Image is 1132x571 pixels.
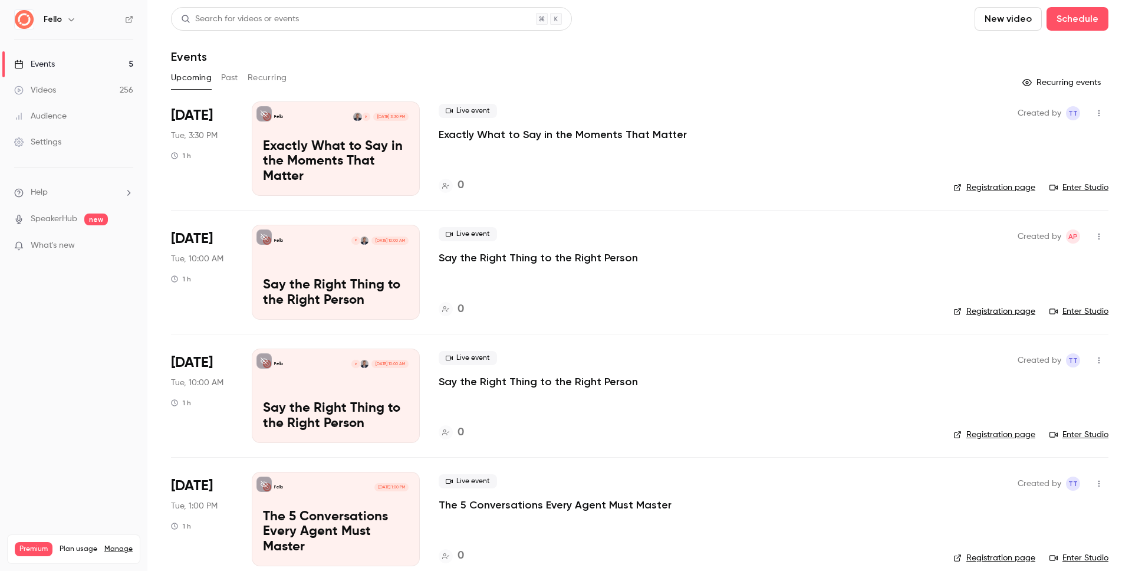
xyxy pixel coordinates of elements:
[84,214,108,225] span: new
[252,349,420,443] a: Say the Right Thing to the Right PersonFelloRyan YoungP[DATE] 10:00 AMSay the Right Thing to the ...
[31,213,77,225] a: SpeakerHub
[439,351,497,365] span: Live event
[274,238,283,244] p: Fello
[439,474,497,488] span: Live event
[351,236,360,245] div: P
[1018,353,1061,367] span: Created by
[439,548,464,564] a: 0
[171,151,191,160] div: 1 h
[171,253,223,265] span: Tue, 10:00 AM
[263,278,409,309] p: Say the Right Thing to the Right Person
[953,306,1035,317] a: Registration page
[458,301,464,317] h4: 0
[953,182,1035,193] a: Registration page
[171,477,213,495] span: [DATE]
[458,178,464,193] h4: 0
[1049,306,1108,317] a: Enter Studio
[15,10,34,29] img: Fello
[360,360,368,368] img: Ryan Young
[14,58,55,70] div: Events
[353,113,361,121] img: Ryan Young
[439,227,497,241] span: Live event
[14,110,67,122] div: Audience
[263,139,409,185] p: Exactly What to Say in the Moments That Matter
[1066,477,1080,491] span: Tharun Tiruveedula
[1049,552,1108,564] a: Enter Studio
[171,521,191,531] div: 1 h
[171,274,191,284] div: 1 h
[171,472,233,566] div: Oct 28 Tue, 1:00 PM (America/New York)
[1068,477,1078,491] span: TT
[1066,106,1080,120] span: Tharun Tiruveedula
[15,542,52,556] span: Premium
[274,361,283,367] p: Fello
[221,68,238,87] button: Past
[171,500,218,512] span: Tue, 1:00 PM
[104,544,133,554] a: Manage
[1049,182,1108,193] a: Enter Studio
[119,241,133,251] iframe: Noticeable Trigger
[373,113,408,121] span: [DATE] 3:30 PM
[439,498,672,512] a: The 5 Conversations Every Agent Must Master
[31,186,48,199] span: Help
[14,84,56,96] div: Videos
[439,127,687,142] a: Exactly What to Say in the Moments That Matter
[361,112,371,122] div: P
[14,136,61,148] div: Settings
[252,101,420,196] a: Exactly What to Say in the Moments That MatterFelloPRyan Young[DATE] 3:30 PMExactly What to Say i...
[252,225,420,319] a: Say the Right Thing to the Right PersonFelloRyan YoungP[DATE] 10:00 AMSay the Right Thing to the ...
[439,251,638,265] a: Say the Right Thing to the Right Person
[171,106,213,125] span: [DATE]
[458,548,464,564] h4: 0
[274,114,283,120] p: Fello
[171,68,212,87] button: Upcoming
[1068,106,1078,120] span: TT
[1068,353,1078,367] span: TT
[181,13,299,25] div: Search for videos or events
[171,50,207,64] h1: Events
[171,225,233,319] div: Oct 14 Tue, 10:00 AM (America/New York)
[1017,73,1108,92] button: Recurring events
[31,239,75,252] span: What's new
[953,429,1035,441] a: Registration page
[171,130,218,142] span: Tue, 3:30 PM
[953,552,1035,564] a: Registration page
[1068,229,1078,244] span: AP
[171,353,213,372] span: [DATE]
[458,425,464,441] h4: 0
[439,375,638,389] a: Say the Right Thing to the Right Person
[171,229,213,248] span: [DATE]
[171,101,233,196] div: Sep 30 Tue, 3:30 PM (America/New York)
[171,398,191,408] div: 1 h
[274,484,283,490] p: Fello
[439,425,464,441] a: 0
[14,186,133,199] li: help-dropdown-opener
[1018,477,1061,491] span: Created by
[374,483,408,491] span: [DATE] 1:00 PM
[1018,229,1061,244] span: Created by
[360,237,368,245] img: Ryan Young
[1047,7,1108,31] button: Schedule
[60,544,97,554] span: Plan usage
[1049,429,1108,441] a: Enter Studio
[371,360,408,368] span: [DATE] 10:00 AM
[44,14,62,25] h6: Fello
[252,472,420,566] a: The 5 Conversations Every Agent Must MasterFello[DATE] 1:00 PMThe 5 Conversations Every Agent Mus...
[263,510,409,555] p: The 5 Conversations Every Agent Must Master
[1066,353,1080,367] span: Tharun Tiruveedula
[263,401,409,432] p: Say the Right Thing to the Right Person
[248,68,287,87] button: Recurring
[1018,106,1061,120] span: Created by
[439,104,497,118] span: Live event
[171,377,223,389] span: Tue, 10:00 AM
[171,349,233,443] div: Oct 14 Tue, 10:00 AM (America/New York)
[439,301,464,317] a: 0
[351,359,360,369] div: P
[1066,229,1080,244] span: Aayush Panjikar
[975,7,1042,31] button: New video
[371,237,408,245] span: [DATE] 10:00 AM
